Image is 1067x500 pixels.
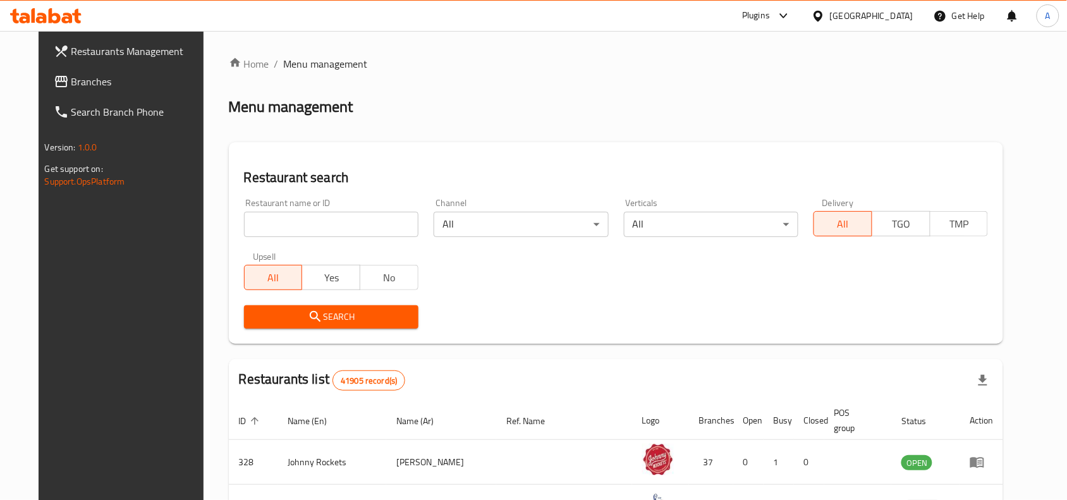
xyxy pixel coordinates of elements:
[239,370,406,391] h2: Restaurants list
[624,212,798,237] div: All
[250,269,298,287] span: All
[936,215,984,233] span: TMP
[1046,9,1051,23] span: A
[302,265,360,290] button: Yes
[834,405,877,436] span: POS group
[396,413,450,429] span: Name (Ar)
[822,198,854,207] label: Delivery
[970,454,993,470] div: Menu
[71,44,207,59] span: Restaurants Management
[794,440,824,485] td: 0
[733,401,764,440] th: Open
[44,97,217,127] a: Search Branch Phone
[733,440,764,485] td: 0
[506,413,561,429] span: Ref. Name
[968,365,998,396] div: Export file
[45,139,76,155] span: Version:
[689,401,733,440] th: Branches
[901,455,932,470] div: OPEN
[45,173,125,190] a: Support.OpsPlatform
[642,444,674,475] img: Johnny Rockets
[284,56,368,71] span: Menu management
[930,211,989,236] button: TMP
[274,56,279,71] li: /
[742,8,770,23] div: Plugins
[333,375,405,387] span: 41905 record(s)
[239,413,263,429] span: ID
[689,440,733,485] td: 37
[764,401,794,440] th: Busy
[244,212,418,237] input: Search for restaurant name or ID..
[44,36,217,66] a: Restaurants Management
[229,440,278,485] td: 328
[229,56,1004,71] nav: breadcrumb
[71,74,207,89] span: Branches
[71,104,207,119] span: Search Branch Phone
[45,161,103,177] span: Get support on:
[386,440,496,485] td: [PERSON_NAME]
[632,401,689,440] th: Logo
[901,413,942,429] span: Status
[229,56,269,71] a: Home
[365,269,413,287] span: No
[814,211,872,236] button: All
[960,401,1003,440] th: Action
[307,269,355,287] span: Yes
[244,265,303,290] button: All
[360,265,418,290] button: No
[877,215,925,233] span: TGO
[229,97,353,117] h2: Menu management
[434,212,608,237] div: All
[819,215,867,233] span: All
[288,413,344,429] span: Name (En)
[254,309,408,325] span: Search
[44,66,217,97] a: Branches
[794,401,824,440] th: Closed
[872,211,930,236] button: TGO
[830,9,913,23] div: [GEOGRAPHIC_DATA]
[244,305,418,329] button: Search
[764,440,794,485] td: 1
[244,168,989,187] h2: Restaurant search
[78,139,97,155] span: 1.0.0
[278,440,387,485] td: Johnny Rockets
[253,252,276,261] label: Upsell
[901,456,932,470] span: OPEN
